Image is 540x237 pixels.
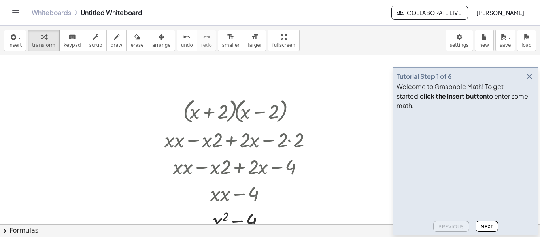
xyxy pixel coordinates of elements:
[420,92,487,100] b: click the insert button
[85,30,107,51] button: scrub
[59,30,85,51] button: keyboardkeypad
[227,32,234,42] i: format_size
[32,42,55,48] span: transform
[521,42,532,48] span: load
[495,30,515,51] button: save
[68,32,76,42] i: keyboard
[148,30,175,51] button: arrange
[197,30,216,51] button: redoredo
[203,32,210,42] i: redo
[244,30,266,51] button: format_sizelarger
[32,9,71,17] a: Whiteboards
[446,30,473,51] button: settings
[470,6,531,20] button: [PERSON_NAME]
[500,42,511,48] span: save
[8,42,22,48] span: insert
[222,42,240,48] span: smaller
[391,6,468,20] button: Collaborate Live
[268,30,299,51] button: fullscreen
[126,30,148,51] button: erase
[476,9,524,16] span: [PERSON_NAME]
[218,30,244,51] button: format_sizesmaller
[475,30,494,51] button: new
[177,30,197,51] button: undoundo
[481,224,493,229] span: Next
[130,42,143,48] span: erase
[397,72,452,81] div: Tutorial Step 1 of 6
[476,221,498,232] button: Next
[397,82,535,110] div: Welcome to Graspable Math! To get started, to enter some math.
[9,6,22,19] button: Toggle navigation
[479,42,489,48] span: new
[111,42,123,48] span: draw
[64,42,81,48] span: keypad
[272,42,295,48] span: fullscreen
[201,42,212,48] span: redo
[251,32,259,42] i: format_size
[398,9,461,16] span: Collaborate Live
[181,42,193,48] span: undo
[106,30,127,51] button: draw
[152,42,171,48] span: arrange
[248,42,262,48] span: larger
[183,32,191,42] i: undo
[89,42,102,48] span: scrub
[517,30,536,51] button: load
[28,30,60,51] button: transform
[4,30,26,51] button: insert
[450,42,469,48] span: settings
